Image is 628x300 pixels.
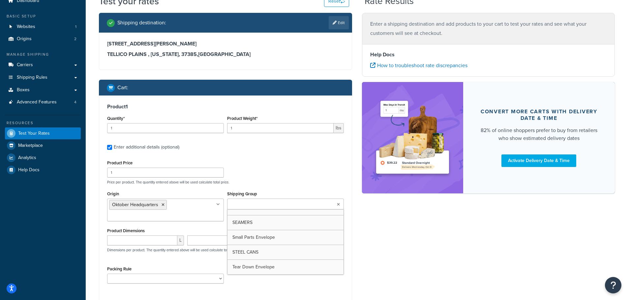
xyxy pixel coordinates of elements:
span: lbs [334,123,344,133]
p: Enter a shipping destination and add products to your cart to test your rates and see what your c... [370,19,607,38]
a: Boxes [5,84,81,96]
span: Tear Down Envelope [232,263,275,270]
button: Open Resource Center [605,277,621,293]
h4: Help Docs [370,51,607,59]
h2: Cart : [117,85,128,91]
a: Help Docs [5,164,81,176]
a: Marketplace [5,140,81,151]
img: feature-image-ddt-36eae7f7280da8017bfb280eaccd9c446f90b1fe08728e4019434db127062ab4.png [372,92,453,183]
span: Advanced Features [17,99,57,105]
a: Websites1 [5,21,81,33]
p: Price per product. The quantity entered above will be used calculate total price. [105,180,345,184]
span: Boxes [17,87,30,93]
a: How to troubleshoot rate discrepancies [370,62,467,69]
a: Test Your Rates [5,127,81,139]
span: Help Docs [18,167,40,173]
span: Carriers [17,62,33,68]
span: Marketplace [18,143,43,149]
label: Product Price [107,160,133,165]
a: Edit [329,16,349,29]
span: Oktober Headquarters [112,201,158,208]
h2: Shipping destination : [117,20,166,26]
span: SEAMERS [232,219,253,226]
li: Origins [5,33,81,45]
input: 0 [107,123,224,133]
a: Carriers [5,59,81,71]
label: Origin [107,191,119,196]
label: Product Dimensions [107,228,145,233]
label: Packing Rule [107,266,132,271]
label: Shipping Group [227,191,257,196]
a: Analytics [5,152,81,164]
div: Enter additional details (optional) [114,143,179,152]
span: L [177,235,184,245]
label: Quantity* [107,116,125,121]
h3: TELLICO PLAINS , [US_STATE], 37385 , [GEOGRAPHIC_DATA] [107,51,344,58]
span: Small Parts Envelope [232,234,275,241]
li: Advanced Features [5,96,81,108]
div: Basic Setup [5,14,81,19]
span: 1 [75,24,76,30]
span: Websites [17,24,35,30]
h3: Product 1 [107,103,344,110]
label: Product Weight* [227,116,257,121]
a: Advanced Features4 [5,96,81,108]
a: Origins2 [5,33,81,45]
a: Tear Down Envelope [227,260,344,274]
div: Resources [5,120,81,126]
div: Convert more carts with delivery date & time [479,108,599,122]
span: STEEL CANS [232,249,258,256]
a: Shipping Rules [5,71,81,84]
a: STEEL CANS [227,245,344,259]
div: Manage Shipping [5,52,81,57]
li: Websites [5,21,81,33]
h3: [STREET_ADDRESS][PERSON_NAME] [107,41,344,47]
div: 82% of online shoppers prefer to buy from retailers who show estimated delivery dates [479,126,599,142]
span: 2 [74,36,76,42]
a: Activate Delivery Date & Time [501,154,576,167]
a: Small Parts Envelope [227,230,344,245]
input: Enter additional details (optional) [107,145,112,150]
span: Analytics [18,155,36,161]
a: SEAMERS [227,215,344,230]
p: Dimensions per product. The quantity entered above will be used calculate total volume. [105,248,244,252]
span: Origins [17,36,32,42]
input: 0.00 [227,123,334,133]
span: Test Your Rates [18,131,50,136]
span: Shipping Rules [17,75,47,80]
span: 4 [74,99,76,105]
